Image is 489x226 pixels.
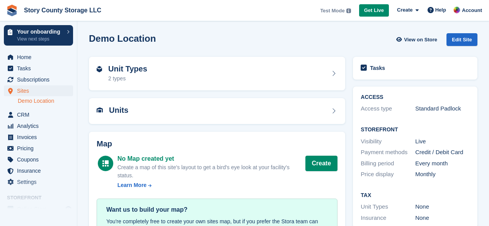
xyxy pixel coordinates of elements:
[361,159,415,168] div: Billing period
[89,33,156,44] h2: Demo Location
[415,148,470,157] div: Credit / Debit Card
[462,7,482,14] span: Account
[108,65,147,73] h2: Unit Types
[397,6,412,14] span: Create
[361,127,470,133] h2: Storefront
[4,132,73,143] a: menu
[17,143,63,154] span: Pricing
[415,170,470,179] div: Monthly
[17,154,63,165] span: Coupons
[89,57,345,91] a: Unit Types 2 types
[64,204,73,214] a: Preview store
[4,109,73,120] a: menu
[415,137,470,146] div: Live
[361,148,415,157] div: Payment methods
[118,181,147,189] div: Learn More
[346,8,351,13] img: icon-info-grey-7440780725fd019a000dd9b08b2336e03edf1995a4989e88bcd33f0948082b44.svg
[102,160,109,167] img: map-icn-white-8b231986280072e83805622d3debb4903e2986e43859118e7b4002611c8ef794.svg
[435,6,446,14] span: Help
[106,205,328,214] div: Want us to build your map?
[415,159,470,168] div: Every month
[108,75,147,83] div: 2 types
[118,154,305,163] div: No Map created yet
[446,33,477,49] a: Edit Site
[17,85,63,96] span: Sites
[453,6,461,14] img: Leah Hattan
[17,165,63,176] span: Insurance
[370,65,385,71] h2: Tasks
[359,4,389,17] a: Get Live
[17,121,63,131] span: Analytics
[361,170,415,179] div: Price display
[4,63,73,74] a: menu
[4,154,73,165] a: menu
[361,214,415,223] div: Insurance
[361,202,415,211] div: Unit Types
[17,29,63,34] p: Your onboarding
[320,7,344,15] span: Test Mode
[361,137,415,146] div: Visibility
[17,109,63,120] span: CRM
[415,104,470,113] div: Standard Padlock
[395,33,440,46] a: View on Store
[17,177,63,187] span: Settings
[4,143,73,154] a: menu
[364,7,384,14] span: Get Live
[4,74,73,85] a: menu
[89,98,345,124] a: Units
[415,214,470,223] div: None
[21,4,104,17] a: Story County Storage LLC
[17,74,63,85] span: Subscriptions
[4,85,73,96] a: menu
[361,104,415,113] div: Access type
[4,121,73,131] a: menu
[97,139,337,148] h2: Map
[4,52,73,63] a: menu
[4,25,73,46] a: Your onboarding View next steps
[4,204,73,214] a: menu
[17,204,63,214] span: Online Store
[446,33,477,46] div: Edit Site
[97,107,103,113] img: unit-icn-7be61d7bf1b0ce9d3e12c5938cc71ed9869f7b940bace4675aadf7bd6d80202e.svg
[17,63,63,74] span: Tasks
[361,192,470,199] h2: Tax
[17,36,63,42] p: View next steps
[17,52,63,63] span: Home
[18,97,73,105] a: Demo Location
[4,177,73,187] a: menu
[7,194,77,202] span: Storefront
[361,94,470,100] h2: ACCESS
[415,202,470,211] div: None
[97,66,102,72] img: unit-type-icn-2b2737a686de81e16bb02015468b77c625bbabd49415b5ef34ead5e3b44a266d.svg
[6,5,18,16] img: stora-icon-8386f47178a22dfd0bd8f6a31ec36ba5ce8667c1dd55bd0f319d3a0aa187defe.svg
[118,181,305,189] a: Learn More
[4,165,73,176] a: menu
[305,156,338,171] button: Create
[404,36,437,44] span: View on Store
[118,163,305,180] div: Create a map of this site's layout to get a bird's eye look at your facility's status.
[17,132,63,143] span: Invoices
[109,106,128,115] h2: Units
